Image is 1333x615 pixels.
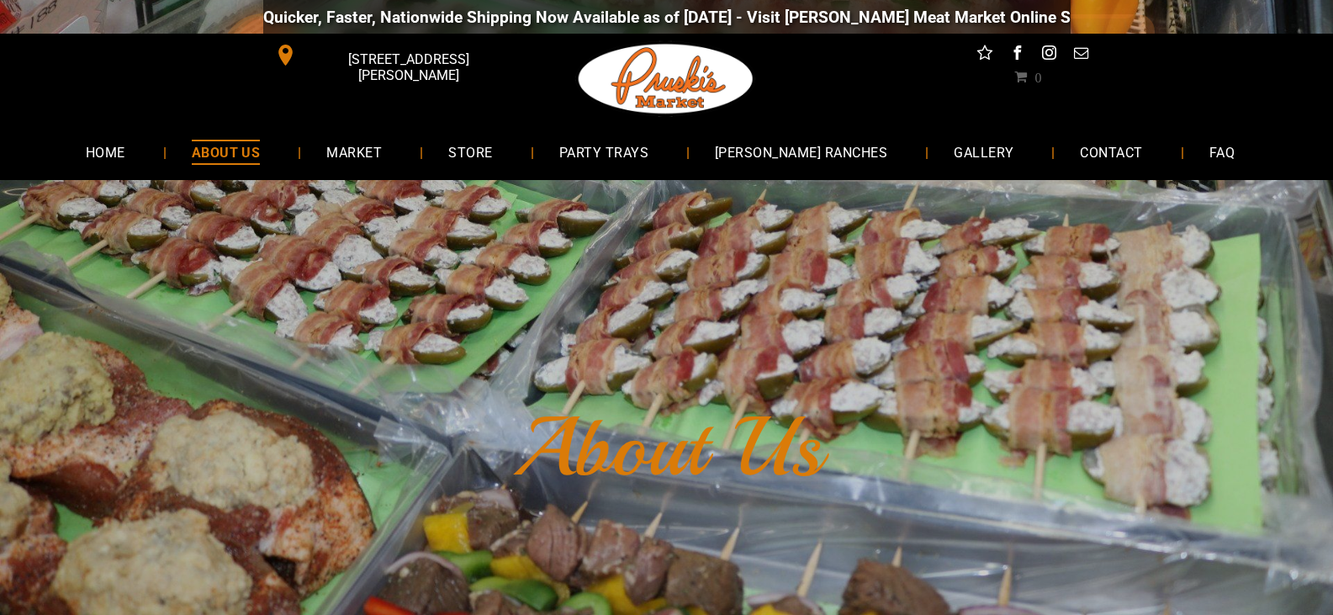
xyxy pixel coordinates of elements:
[1070,42,1092,68] a: email
[512,395,822,500] font: About Us
[423,130,517,174] a: STORE
[1038,42,1060,68] a: instagram
[690,130,912,174] a: [PERSON_NAME] RANCHES
[301,130,407,174] a: MARKET
[534,130,674,174] a: PARTY TRAYS
[299,43,516,92] span: [STREET_ADDRESS][PERSON_NAME]
[167,130,286,174] a: ABOUT US
[928,130,1039,174] a: GALLERY
[575,34,757,125] img: Pruski-s+Market+HQ+Logo2-1920w.png
[1006,42,1028,68] a: facebook
[1184,130,1260,174] a: FAQ
[1055,130,1167,174] a: CONTACT
[61,130,151,174] a: HOME
[263,42,521,68] a: [STREET_ADDRESS][PERSON_NAME]
[1034,70,1041,83] span: 0
[974,42,996,68] a: Social network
